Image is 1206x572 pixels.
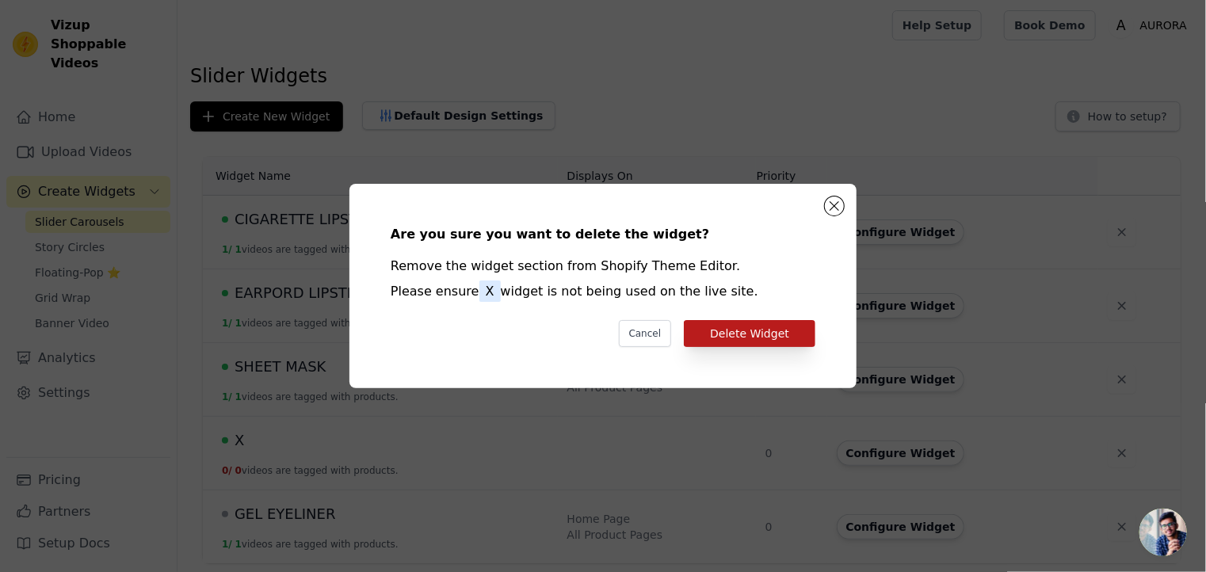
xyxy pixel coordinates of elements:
span: X [479,280,501,302]
div: Are you sure you want to delete the widget? [391,225,815,244]
button: Cancel [619,320,672,347]
div: Please ensure widget is not being used on the live site. [391,282,815,301]
a: Open chat [1139,509,1187,556]
button: Delete Widget [684,320,815,347]
button: Close modal [825,196,844,215]
div: Remove the widget section from Shopify Theme Editor. [391,257,815,276]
